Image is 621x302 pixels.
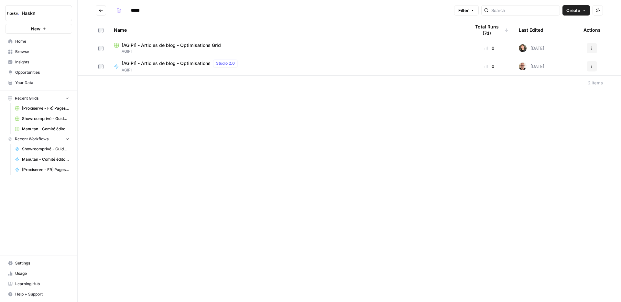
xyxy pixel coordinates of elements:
[15,38,69,44] span: Home
[5,134,72,144] button: Recent Workflows
[12,154,72,165] a: Manutan - Comité éditorial
[15,291,69,297] span: Help + Support
[588,80,603,86] div: 2 Items
[15,70,69,75] span: Opportunities
[12,113,72,124] a: Showroomprivé - Guide d'achat de 800 mots Grid
[7,7,19,19] img: Haskn Logo
[31,26,40,32] span: New
[5,93,72,103] button: Recent Grids
[122,42,221,49] span: [AGIPI] - Articles de blog - Optimisations Grid
[583,21,601,39] div: Actions
[216,60,235,66] span: Studio 2.0
[22,105,69,111] span: [Proxiserve - FR] Pages catégories - 1000 mots + FAQ Grid
[458,7,469,14] span: Filter
[15,59,69,65] span: Insights
[562,5,590,16] button: Create
[22,156,69,162] span: Manutan - Comité éditorial
[519,62,544,70] div: [DATE]
[519,44,527,52] img: uhgcgt6zpiex4psiaqgkk0ok3li6
[15,136,49,142] span: Recent Workflows
[22,167,69,173] span: [Proxiserve - FR] Pages catégories - 800 mots sans FAQ
[15,260,69,266] span: Settings
[5,36,72,47] a: Home
[5,258,72,268] a: Settings
[15,95,38,101] span: Recent Grids
[22,10,61,16] span: Haskn
[96,5,106,16] button: Go back
[22,126,69,132] span: Manutan - Comité éditorial Grid (1)
[454,5,479,16] button: Filter
[12,144,72,154] a: Showroomprivé - Guide d'achat de 800 mots
[114,59,460,73] a: [AGIPI] - Articles de blog - OptimisationsStudio 2.0AGIPI
[114,21,460,39] div: Name
[5,78,72,88] a: Your Data
[491,7,557,14] input: Search
[566,7,580,14] span: Create
[114,42,460,54] a: [AGIPI] - Articles de blog - Optimisations GridAGIPI
[22,146,69,152] span: Showroomprivé - Guide d'achat de 800 mots
[122,60,211,67] span: [AGIPI] - Articles de blog - Optimisations
[12,124,72,134] a: Manutan - Comité éditorial Grid (1)
[470,45,508,51] div: 0
[5,5,72,21] button: Workspace: Haskn
[470,63,508,70] div: 0
[470,21,508,39] div: Total Runs (7d)
[5,268,72,279] a: Usage
[5,67,72,78] a: Opportunities
[15,49,69,55] span: Browse
[5,24,72,34] button: New
[519,21,543,39] div: Last Edited
[15,80,69,86] span: Your Data
[15,271,69,276] span: Usage
[122,67,240,73] span: AGIPI
[5,289,72,299] button: Help + Support
[12,103,72,113] a: [Proxiserve - FR] Pages catégories - 1000 mots + FAQ Grid
[519,44,544,52] div: [DATE]
[5,47,72,57] a: Browse
[519,62,527,70] img: 7vx8zh0uhckvat9sl0ytjj9ndhgk
[5,57,72,67] a: Insights
[5,279,72,289] a: Learning Hub
[114,49,460,54] span: AGIPI
[15,281,69,287] span: Learning Hub
[22,116,69,122] span: Showroomprivé - Guide d'achat de 800 mots Grid
[12,165,72,175] a: [Proxiserve - FR] Pages catégories - 800 mots sans FAQ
